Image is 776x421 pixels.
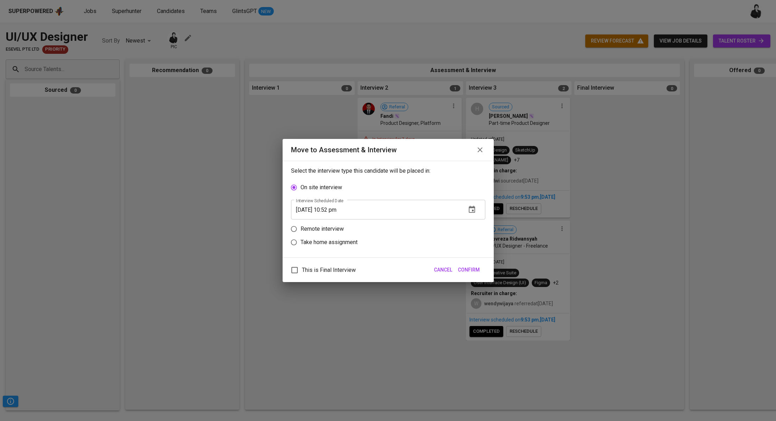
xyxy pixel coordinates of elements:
[301,183,342,192] p: On site interview
[301,238,358,247] p: Take home assignment
[291,145,397,155] div: Move to Assessment & Interview
[434,266,452,274] span: Cancel
[291,167,485,175] p: Select the interview type this candidate will be placed in:
[458,266,480,274] span: Confirm
[455,263,482,276] button: Confirm
[301,225,344,233] p: Remote interview
[431,263,455,276] button: Cancel
[302,266,356,274] span: This is Final Interview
